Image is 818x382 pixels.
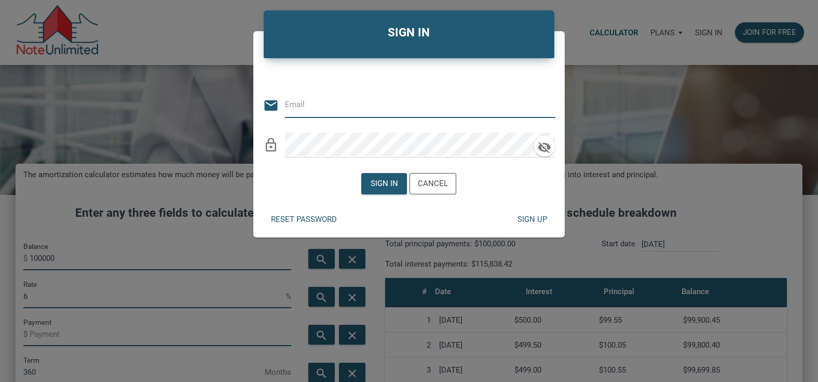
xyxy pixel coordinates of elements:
i: lock_outline [263,137,279,153]
h4: SIGN IN [271,24,547,42]
div: Cancel [418,178,448,190]
div: Sign in [371,178,398,190]
button: Reset password [263,209,345,230]
button: Sign up [509,209,555,230]
i: email [263,98,279,113]
div: Reset password [271,214,337,226]
div: Sign up [517,214,547,226]
button: Sign in [361,173,407,194]
button: Cancel [410,173,456,194]
input: Email [285,93,540,116]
